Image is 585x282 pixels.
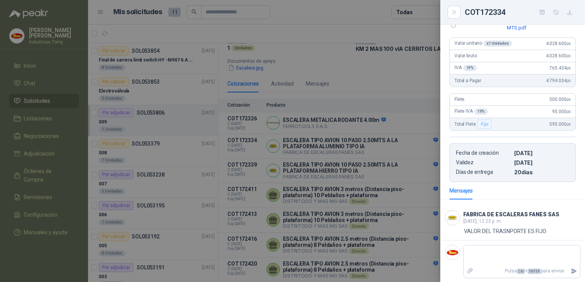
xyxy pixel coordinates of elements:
[566,42,571,46] span: ,00
[463,219,502,224] span: [DATE], 12:23 p. m.
[477,120,491,129] div: Fijo
[456,169,511,175] p: Días de entrega
[552,109,571,114] span: 95.000
[454,41,512,47] span: Valor unitario
[566,122,571,126] span: ,00
[445,245,460,260] img: Company Logo
[454,97,464,102] span: Flete
[454,53,477,58] span: Valor bruto
[464,227,546,235] p: VALOR DEL TRASNPORTE ES FIJO
[463,65,477,71] div: 19 %
[567,264,580,278] button: Enviar
[464,264,477,278] label: Adjuntar archivos
[566,110,571,114] span: ,00
[546,41,571,46] span: 4.028.600
[454,78,481,83] span: Total a Pagar
[549,65,571,71] span: 765.434
[549,122,571,127] span: 595.000
[456,150,511,156] p: Fecha de creación
[465,6,576,18] div: COT172334
[456,159,511,166] p: Validez
[566,54,571,58] span: ,00
[449,186,473,195] div: Mensajes
[449,8,459,17] button: Close
[546,78,571,83] span: 4.794.034
[566,97,571,102] span: ,00
[566,79,571,83] span: ,00
[549,97,571,102] span: 500.000
[454,65,477,71] span: IVA
[528,269,541,274] span: ENTER
[449,18,576,31] button: Anexo-MOVIL ANSI-ALUMINIO-10 PASOS-2.50 MTS.pdf
[474,109,488,115] div: 19 %
[463,212,559,217] h3: FABRICA DE ESCALERAS FANES SAS
[484,41,512,47] div: x 1 Unidades
[514,169,569,175] p: 20 dias
[445,211,460,225] img: Company Logo
[477,264,568,278] p: Pulsa + para enviar
[454,120,493,129] span: Total Flete
[566,66,571,70] span: ,00
[517,269,525,274] span: Ctrl
[514,159,569,166] p: [DATE]
[454,109,488,115] span: Flete IVA
[546,53,571,58] span: 4.028.600
[514,150,569,156] p: [DATE]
